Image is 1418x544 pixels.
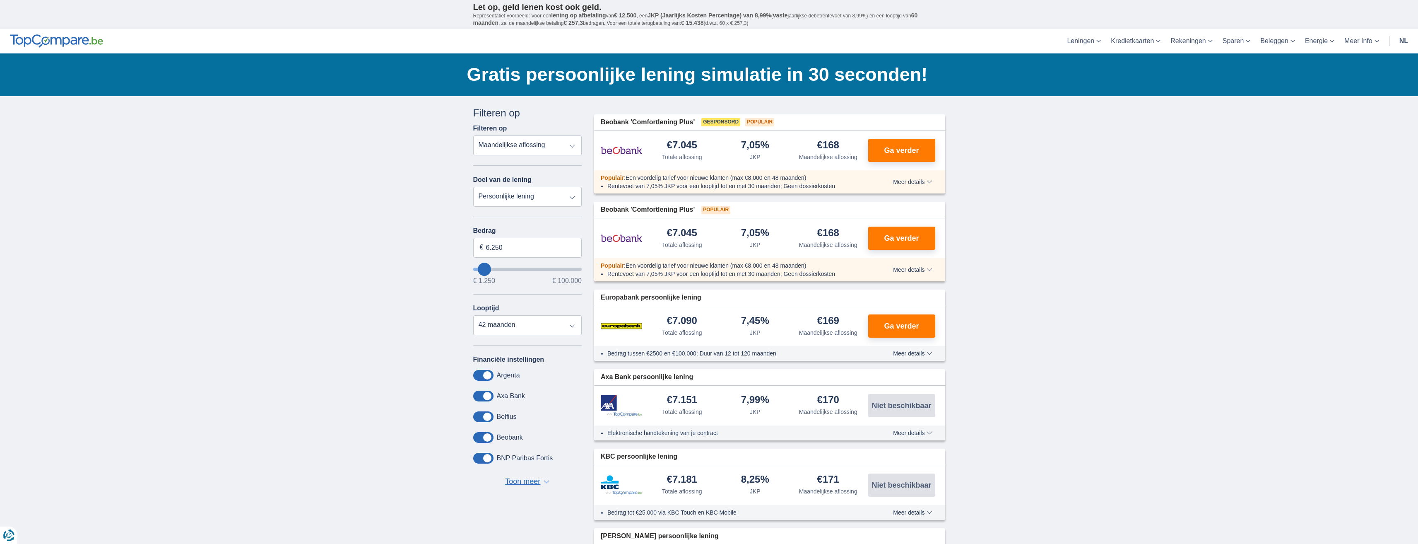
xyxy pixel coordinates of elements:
span: Beobank 'Comfortlening Plus' [601,118,695,127]
span: Meer details [893,179,932,185]
button: Meer details [887,430,938,436]
div: Maandelijkse aflossing [799,329,857,337]
span: € [480,243,484,252]
div: €168 [817,140,839,151]
button: Ga verder [868,314,935,338]
span: Axa Bank persoonlijke lening [601,372,693,382]
li: Rentevoet van 7,05% JKP voor een looptijd tot en met 30 maanden; Geen dossierkosten [607,182,863,190]
button: Ga verder [868,227,935,250]
div: €7.045 [667,228,697,239]
img: product.pl.alt Beobank [601,228,642,249]
div: €171 [817,474,839,486]
img: product.pl.alt Beobank [601,140,642,161]
span: € 12.500 [614,12,637,19]
button: Ga verder [868,139,935,162]
span: Populair [601,262,624,269]
span: Ga verder [884,322,919,330]
li: Bedrag tussen €2500 en €100.000; Duur van 12 tot 120 maanden [607,349,863,358]
div: Totale aflossing [662,153,702,161]
div: JKP [750,408,761,416]
a: Energie [1300,29,1339,53]
a: Leningen [1062,29,1106,53]
button: Meer details [887,179,938,185]
span: JKP (Jaarlijks Kosten Percentage) van 8,99% [648,12,771,19]
label: BNP Paribas Fortis [497,455,553,462]
span: Niet beschikbaar [872,481,931,489]
span: vaste [773,12,788,19]
a: Rekeningen [1165,29,1217,53]
div: : [594,174,869,182]
button: Toon meer ▼ [503,476,552,488]
div: €170 [817,395,839,406]
div: €7.090 [667,316,697,327]
li: Elektronische handtekening van je contract [607,429,863,437]
div: 8,25% [741,474,769,486]
div: Maandelijkse aflossing [799,241,857,249]
span: Meer details [893,351,932,356]
div: 7,99% [741,395,769,406]
img: product.pl.alt Axa Bank [601,395,642,417]
label: Filteren op [473,125,507,132]
label: Belfius [497,413,517,421]
img: product.pl.alt Europabank [601,316,642,336]
label: Doel van de lening [473,176,532,184]
span: € 100.000 [552,278,582,284]
span: € 257,3 [563,19,583,26]
span: 60 maanden [473,12,918,26]
div: Totale aflossing [662,408,702,416]
span: Beobank 'Comfortlening Plus' [601,205,695,215]
span: Ga verder [884,235,919,242]
span: Meer details [893,510,932,515]
label: Bedrag [473,227,582,235]
span: ▼ [544,480,549,484]
span: Populair [701,206,730,214]
label: Looptijd [473,305,499,312]
span: Toon meer [505,476,540,487]
button: Meer details [887,350,938,357]
div: : [594,261,869,270]
div: JKP [750,329,761,337]
div: €7.181 [667,474,697,486]
div: Totale aflossing [662,329,702,337]
span: Populair [745,118,774,126]
div: 7,05% [741,228,769,239]
input: wantToBorrow [473,268,582,271]
h1: Gratis persoonlijke lening simulatie in 30 seconden! [467,62,945,87]
span: Niet beschikbaar [872,402,931,409]
label: Argenta [497,372,520,379]
span: Een voordelig tarief voor nieuwe klanten (max €8.000 en 48 maanden) [626,174,807,181]
span: Meer details [893,430,932,436]
span: KBC persoonlijke lening [601,452,677,462]
span: Ga verder [884,147,919,154]
button: Niet beschikbaar [868,474,935,497]
li: Bedrag tot €25.000 via KBC Touch en KBC Mobile [607,508,863,517]
div: €7.151 [667,395,697,406]
span: Gesponsord [701,118,740,126]
img: TopCompare [10,34,103,48]
p: Representatief voorbeeld: Voor een van , een ( jaarlijkse debetrentevoet van 8,99%) en een loopti... [473,12,945,27]
div: €169 [817,316,839,327]
div: Filteren op [473,106,582,120]
li: Rentevoet van 7,05% JKP voor een looptijd tot en met 30 maanden; Geen dossierkosten [607,270,863,278]
span: Populair [601,174,624,181]
button: Meer details [887,509,938,516]
div: JKP [750,241,761,249]
a: Kredietkaarten [1106,29,1165,53]
label: Financiële instellingen [473,356,544,363]
div: 7,05% [741,140,769,151]
span: [PERSON_NAME] persoonlijke lening [601,532,718,541]
div: Maandelijkse aflossing [799,408,857,416]
a: Meer Info [1339,29,1384,53]
img: product.pl.alt KBC [601,475,642,495]
label: Beobank [497,434,523,441]
div: Totale aflossing [662,487,702,496]
div: €7.045 [667,140,697,151]
span: € 1.250 [473,278,495,284]
button: Meer details [887,266,938,273]
span: lening op afbetaling [551,12,606,19]
a: Sparen [1218,29,1256,53]
div: €168 [817,228,839,239]
div: Maandelijkse aflossing [799,153,857,161]
span: Meer details [893,267,932,273]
